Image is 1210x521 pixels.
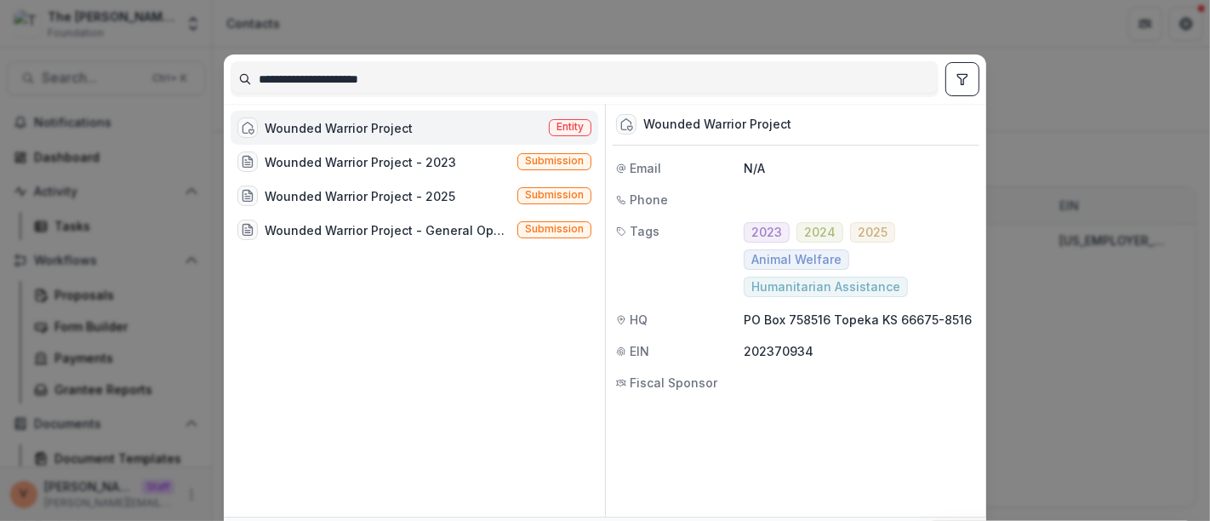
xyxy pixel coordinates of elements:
span: Email [630,159,661,177]
span: 2024 [804,226,836,240]
p: N/A [744,159,976,177]
div: Wounded Warrior Project [643,117,791,132]
span: Fiscal Sponsor [630,374,717,392]
span: Animal Welfare [751,253,842,267]
span: 2023 [751,226,782,240]
p: 202370934 [744,342,976,360]
button: toggle filters [945,62,979,96]
span: Submission [525,223,584,235]
div: Wounded Warrior Project - 2023 [265,153,456,171]
span: 2025 [858,226,888,240]
p: PO Box 758516 Topeka KS 66675-8516 [744,311,976,329]
span: Humanitarian Assistance [751,280,900,295]
div: Wounded Warrior Project - 2025 [265,187,455,205]
span: Phone [630,191,668,209]
span: EIN [630,342,649,360]
div: Wounded Warrior Project - General Operating Support-2024 [265,221,511,239]
span: Submission [525,189,584,201]
span: Tags [630,222,659,240]
span: Entity [556,121,584,133]
span: Submission [525,155,584,167]
div: Wounded Warrior Project [265,119,413,137]
span: HQ [630,311,648,329]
